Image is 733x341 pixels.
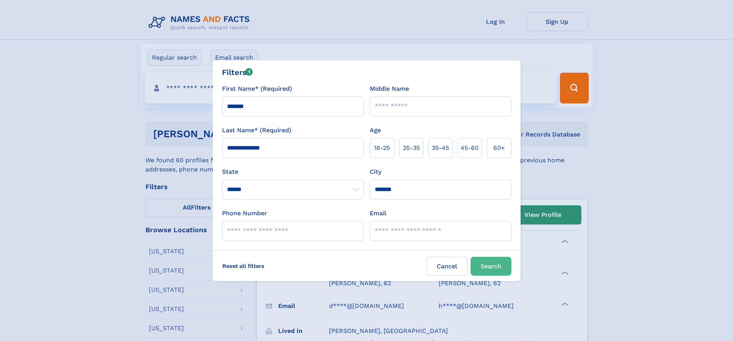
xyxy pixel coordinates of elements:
[222,209,267,218] label: Phone Number
[370,167,381,176] label: City
[427,257,468,276] label: Cancel
[222,67,253,78] div: Filters
[217,257,269,275] label: Reset all filters
[370,209,386,218] label: Email
[222,167,364,176] label: State
[374,143,390,153] span: 18‑25
[370,126,381,135] label: Age
[493,143,505,153] span: 60+
[403,143,420,153] span: 25‑35
[461,143,479,153] span: 45‑60
[222,126,291,135] label: Last Name* (Required)
[432,143,449,153] span: 35‑45
[471,257,511,276] button: Search
[222,84,292,93] label: First Name* (Required)
[370,84,409,93] label: Middle Name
